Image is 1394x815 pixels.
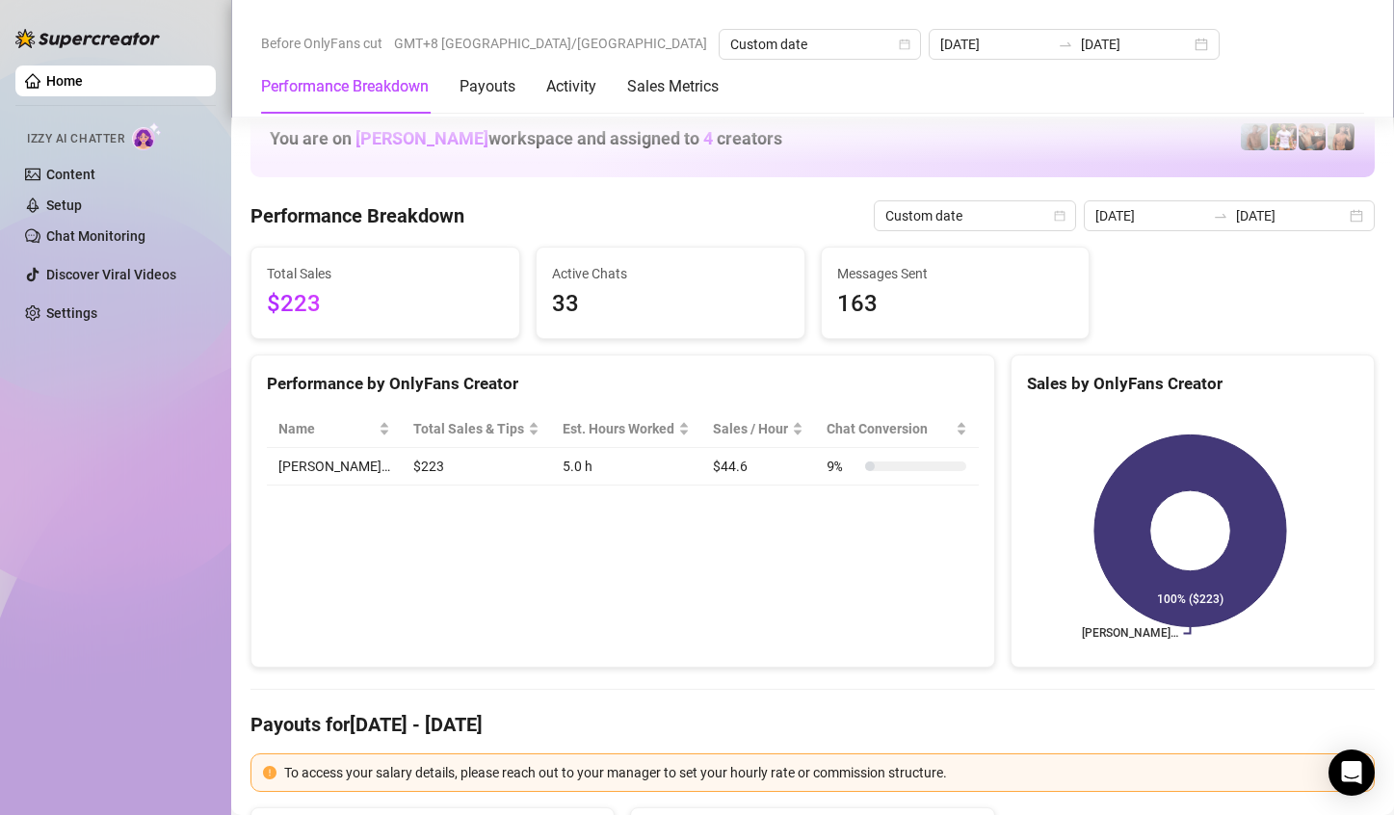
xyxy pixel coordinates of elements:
[730,30,909,59] span: Custom date
[413,418,524,439] span: Total Sales & Tips
[837,263,1074,284] span: Messages Sent
[355,128,488,148] span: [PERSON_NAME]
[837,286,1074,323] span: 163
[1054,210,1065,222] span: calendar
[267,286,504,323] span: $223
[627,75,719,98] div: Sales Metrics
[250,711,1375,738] h4: Payouts for [DATE] - [DATE]
[394,29,707,58] span: GMT+8 [GEOGRAPHIC_DATA]/[GEOGRAPHIC_DATA]
[46,167,95,182] a: Content
[940,34,1050,55] input: Start date
[267,263,504,284] span: Total Sales
[885,201,1065,230] span: Custom date
[1058,37,1073,52] span: to
[46,197,82,213] a: Setup
[1081,627,1177,641] text: [PERSON_NAME]…
[402,410,551,448] th: Total Sales & Tips
[267,448,402,486] td: [PERSON_NAME]…
[284,762,1362,783] div: To access your salary details, please reach out to your manager to set your hourly rate or commis...
[267,410,402,448] th: Name
[270,128,782,149] h1: You are on workspace and assigned to creators
[278,418,375,439] span: Name
[132,122,162,150] img: AI Chatter
[546,75,596,98] div: Activity
[1213,208,1228,223] span: swap-right
[703,128,713,148] span: 4
[1081,34,1191,55] input: End date
[827,418,951,439] span: Chat Conversion
[827,456,857,477] span: 9 %
[815,410,978,448] th: Chat Conversion
[563,418,674,439] div: Est. Hours Worked
[46,305,97,321] a: Settings
[899,39,910,50] span: calendar
[46,228,145,244] a: Chat Monitoring
[460,75,515,98] div: Payouts
[713,418,788,439] span: Sales / Hour
[1299,123,1326,150] img: Osvaldo
[552,263,789,284] span: Active Chats
[1213,208,1228,223] span: to
[46,267,176,282] a: Discover Viral Videos
[27,130,124,148] span: Izzy AI Chatter
[551,448,701,486] td: 5.0 h
[1270,123,1297,150] img: Hector
[261,29,382,58] span: Before OnlyFans cut
[402,448,551,486] td: $223
[46,73,83,89] a: Home
[1241,123,1268,150] img: Joey
[552,286,789,323] span: 33
[1236,205,1346,226] input: End date
[263,766,276,779] span: exclamation-circle
[1328,123,1355,150] img: Zach
[1058,37,1073,52] span: swap-right
[15,29,160,48] img: logo-BBDzfeDw.svg
[1328,749,1375,796] div: Open Intercom Messenger
[1095,205,1205,226] input: Start date
[250,202,464,229] h4: Performance Breakdown
[1027,371,1358,397] div: Sales by OnlyFans Creator
[261,75,429,98] div: Performance Breakdown
[701,448,815,486] td: $44.6
[267,371,979,397] div: Performance by OnlyFans Creator
[701,410,815,448] th: Sales / Hour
